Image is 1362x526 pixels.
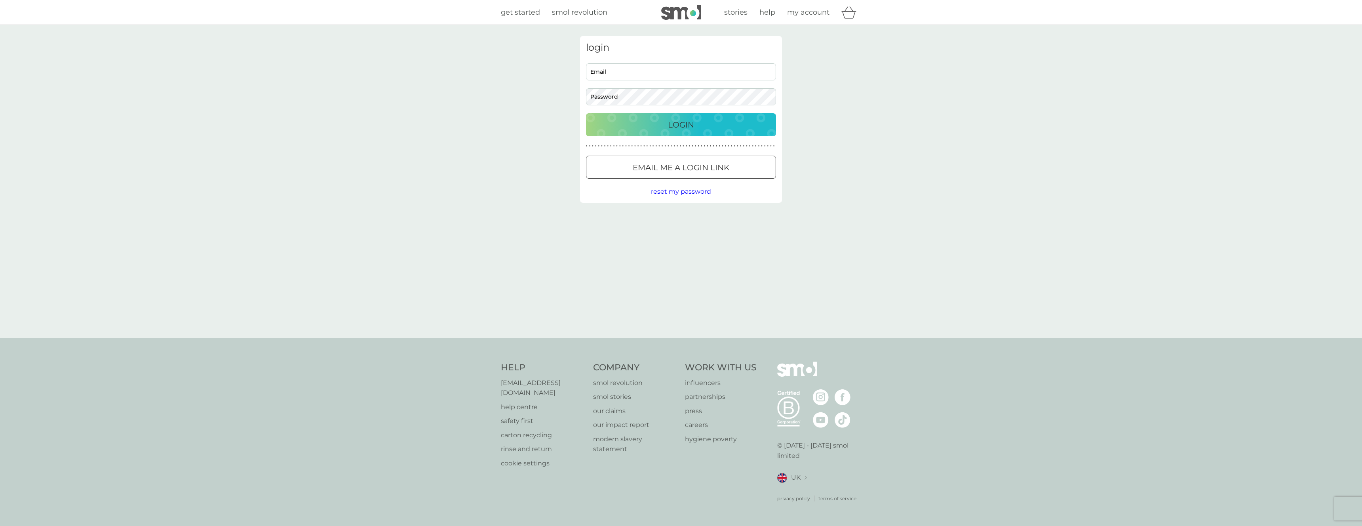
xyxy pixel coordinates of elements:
[593,434,677,454] a: modern slavery statement
[616,144,618,148] p: ●
[625,144,627,148] p: ●
[592,144,593,148] p: ●
[683,144,684,148] p: ●
[685,362,757,374] h4: Work With Us
[586,113,776,136] button: Login
[668,144,669,148] p: ●
[589,144,591,148] p: ●
[658,144,660,148] p: ●
[652,144,654,148] p: ●
[634,144,636,148] p: ●
[649,144,651,148] p: ●
[633,161,729,174] p: Email me a login link
[761,144,763,148] p: ●
[664,144,666,148] p: ●
[501,458,585,469] a: cookie settings
[685,378,757,388] a: influencers
[713,144,714,148] p: ●
[628,144,630,148] p: ●
[586,156,776,179] button: Email me a login link
[501,362,585,374] h4: Help
[501,430,585,440] a: carton recycling
[841,4,861,20] div: basket
[595,144,597,148] p: ●
[604,144,606,148] p: ●
[835,412,850,428] img: visit the smol Tiktok page
[607,144,609,148] p: ●
[698,144,699,148] p: ●
[777,473,787,483] img: UK flag
[749,144,751,148] p: ●
[719,144,721,148] p: ●
[752,144,753,148] p: ●
[679,144,681,148] p: ●
[501,378,585,398] p: [EMAIL_ADDRESS][DOMAIN_NAME]
[770,144,772,148] p: ●
[704,144,705,148] p: ●
[552,7,607,18] a: smol revolution
[791,473,801,483] span: UK
[640,144,642,148] p: ●
[764,144,766,148] p: ●
[501,444,585,454] a: rinse and return
[685,434,757,444] a: hygiene poverty
[777,495,810,502] p: privacy policy
[787,8,829,17] span: my account
[673,144,675,148] p: ●
[767,144,769,148] p: ●
[647,144,648,148] p: ●
[643,144,645,148] p: ●
[661,5,701,20] img: smol
[701,144,702,148] p: ●
[777,440,862,461] p: © [DATE] - [DATE] smol limited
[651,187,711,197] button: reset my password
[637,144,639,148] p: ●
[818,495,856,502] a: terms of service
[740,144,742,148] p: ●
[731,144,732,148] p: ●
[773,144,775,148] p: ●
[685,420,757,430] a: careers
[835,389,850,405] img: visit the smol Facebook page
[501,402,585,412] a: help centre
[813,389,829,405] img: visit the smol Instagram page
[813,412,829,428] img: visit the smol Youtube page
[692,144,693,148] p: ●
[805,476,807,480] img: select a new location
[728,144,729,148] p: ●
[622,144,624,148] p: ●
[655,144,657,148] p: ●
[593,378,677,388] a: smol revolution
[685,406,757,416] a: press
[552,8,607,17] span: smol revolution
[707,144,708,148] p: ●
[593,406,677,416] a: our claims
[593,392,677,402] a: smol stories
[746,144,748,148] p: ●
[737,144,738,148] p: ●
[759,8,775,17] span: help
[593,420,677,430] p: our impact report
[601,144,603,148] p: ●
[716,144,717,148] p: ●
[586,42,776,53] h3: login
[501,416,585,426] a: safety first
[671,144,672,148] p: ●
[689,144,690,148] p: ●
[685,392,757,402] p: partnerships
[758,144,760,148] p: ●
[501,7,540,18] a: get started
[631,144,633,148] p: ●
[677,144,678,148] p: ●
[610,144,612,148] p: ●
